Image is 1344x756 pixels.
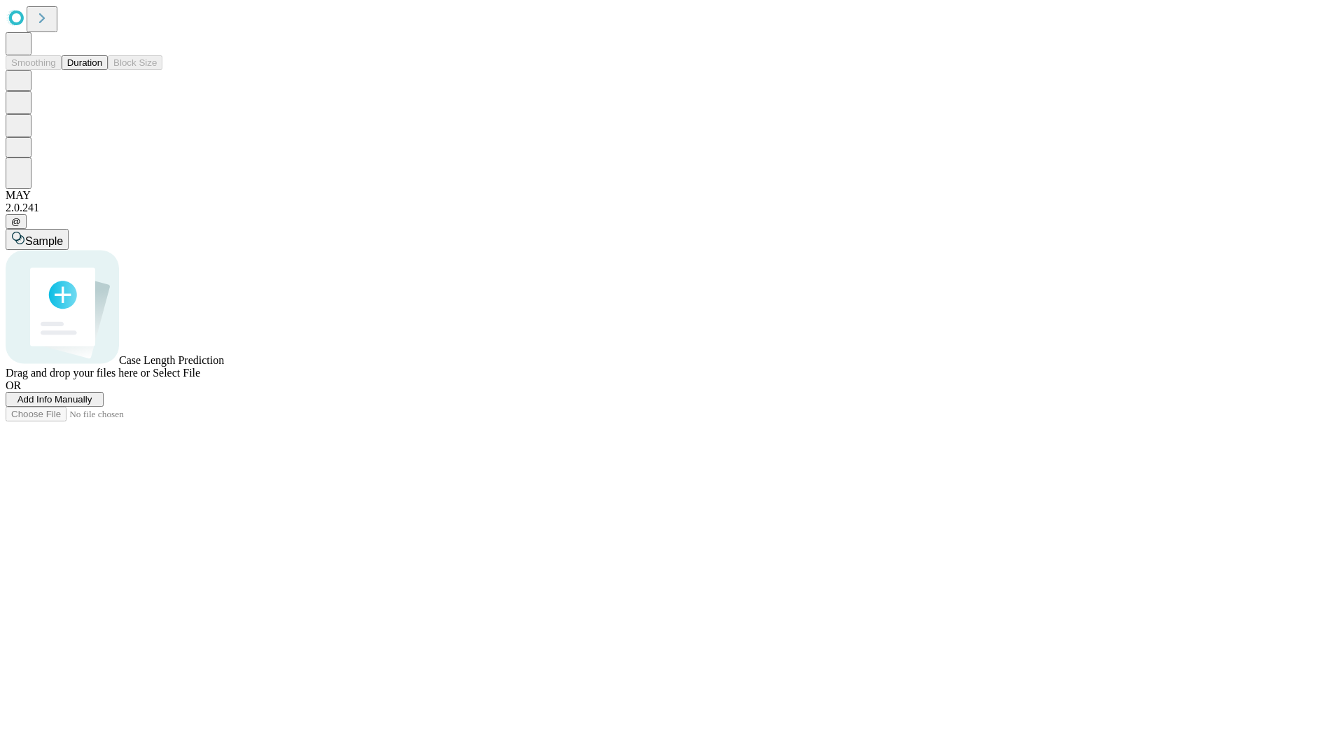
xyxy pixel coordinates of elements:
[6,189,1338,202] div: MAY
[6,202,1338,214] div: 2.0.241
[6,367,150,379] span: Drag and drop your files here or
[6,392,104,407] button: Add Info Manually
[153,367,200,379] span: Select File
[62,55,108,70] button: Duration
[6,379,21,391] span: OR
[17,394,92,405] span: Add Info Manually
[6,214,27,229] button: @
[119,354,224,366] span: Case Length Prediction
[108,55,162,70] button: Block Size
[6,229,69,250] button: Sample
[11,216,21,227] span: @
[25,235,63,247] span: Sample
[6,55,62,70] button: Smoothing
